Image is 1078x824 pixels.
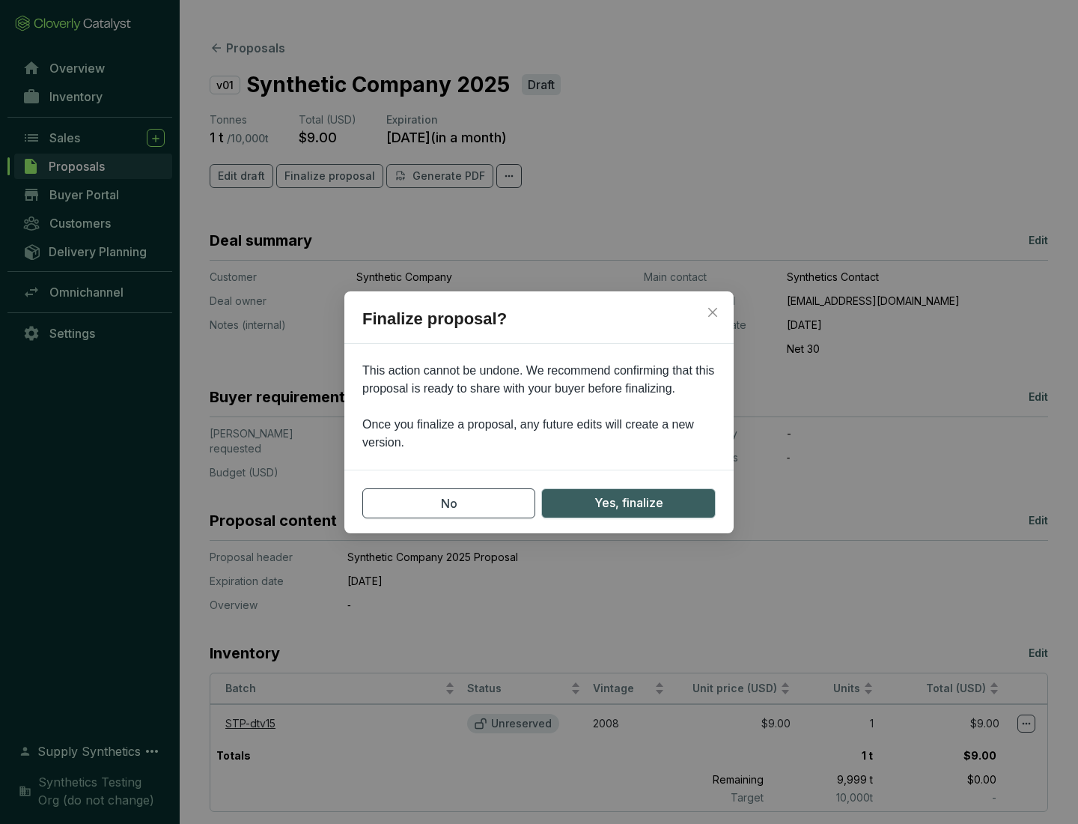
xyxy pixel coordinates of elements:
span: Yes, finalize [594,494,663,512]
p: This action cannot be undone. We recommend confirming that this proposal is ready to share with y... [344,362,734,452]
button: Close [701,300,725,324]
span: Close [701,306,725,318]
span: No [441,494,457,512]
button: No [362,488,535,518]
h2: Finalize proposal? [344,306,734,344]
button: Yes, finalize [541,488,716,518]
span: close [707,306,719,318]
